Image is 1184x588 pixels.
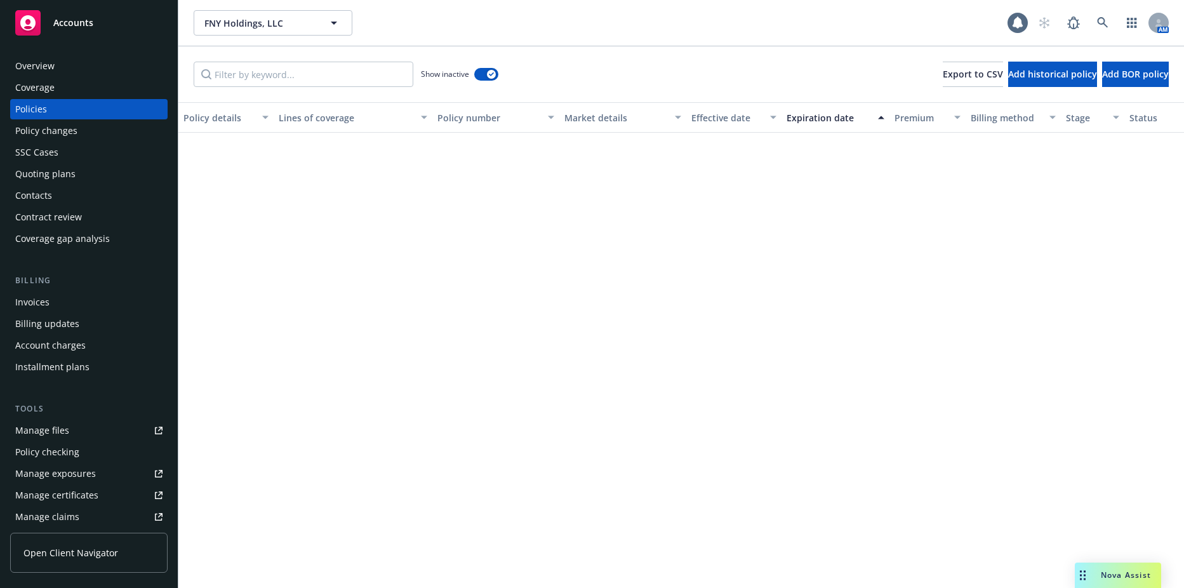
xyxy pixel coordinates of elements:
[194,62,413,87] input: Filter by keyword...
[10,164,168,184] a: Quoting plans
[691,111,762,124] div: Effective date
[432,102,559,133] button: Policy number
[15,77,55,98] div: Coverage
[178,102,274,133] button: Policy details
[10,274,168,287] div: Billing
[686,102,782,133] button: Effective date
[10,207,168,227] a: Contract review
[1075,563,1091,588] div: Drag to move
[23,546,118,559] span: Open Client Navigator
[1032,10,1057,36] a: Start snowing
[1066,111,1105,124] div: Stage
[15,485,98,505] div: Manage certificates
[1061,102,1124,133] button: Stage
[10,314,168,334] a: Billing updates
[15,335,86,356] div: Account charges
[559,102,686,133] button: Market details
[1008,68,1097,80] span: Add historical policy
[194,10,352,36] button: FNY Holdings, LLC
[15,142,58,163] div: SSC Cases
[15,56,55,76] div: Overview
[15,229,110,249] div: Coverage gap analysis
[15,314,79,334] div: Billing updates
[10,335,168,356] a: Account charges
[564,111,667,124] div: Market details
[1101,570,1151,580] span: Nova Assist
[10,99,168,119] a: Policies
[15,99,47,119] div: Policies
[787,111,870,124] div: Expiration date
[15,464,96,484] div: Manage exposures
[274,102,432,133] button: Lines of coverage
[943,62,1003,87] button: Export to CSV
[10,77,168,98] a: Coverage
[15,185,52,206] div: Contacts
[204,17,314,30] span: FNY Holdings, LLC
[1119,10,1145,36] a: Switch app
[889,102,966,133] button: Premium
[1102,62,1169,87] button: Add BOR policy
[1061,10,1086,36] a: Report a Bug
[10,292,168,312] a: Invoices
[15,420,69,441] div: Manage files
[10,5,168,41] a: Accounts
[10,121,168,141] a: Policy changes
[966,102,1061,133] button: Billing method
[15,207,82,227] div: Contract review
[895,111,947,124] div: Premium
[10,142,168,163] a: SSC Cases
[183,111,255,124] div: Policy details
[15,121,77,141] div: Policy changes
[10,485,168,505] a: Manage certificates
[15,507,79,527] div: Manage claims
[15,292,50,312] div: Invoices
[10,442,168,462] a: Policy checking
[1090,10,1115,36] a: Search
[1102,68,1169,80] span: Add BOR policy
[782,102,889,133] button: Expiration date
[971,111,1042,124] div: Billing method
[10,229,168,249] a: Coverage gap analysis
[10,507,168,527] a: Manage claims
[10,185,168,206] a: Contacts
[10,403,168,415] div: Tools
[10,420,168,441] a: Manage files
[1008,62,1097,87] button: Add historical policy
[10,357,168,377] a: Installment plans
[15,357,90,377] div: Installment plans
[15,164,76,184] div: Quoting plans
[10,56,168,76] a: Overview
[15,442,79,462] div: Policy checking
[53,18,93,28] span: Accounts
[10,464,168,484] a: Manage exposures
[437,111,540,124] div: Policy number
[421,69,469,79] span: Show inactive
[943,68,1003,80] span: Export to CSV
[1075,563,1161,588] button: Nova Assist
[279,111,413,124] div: Lines of coverage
